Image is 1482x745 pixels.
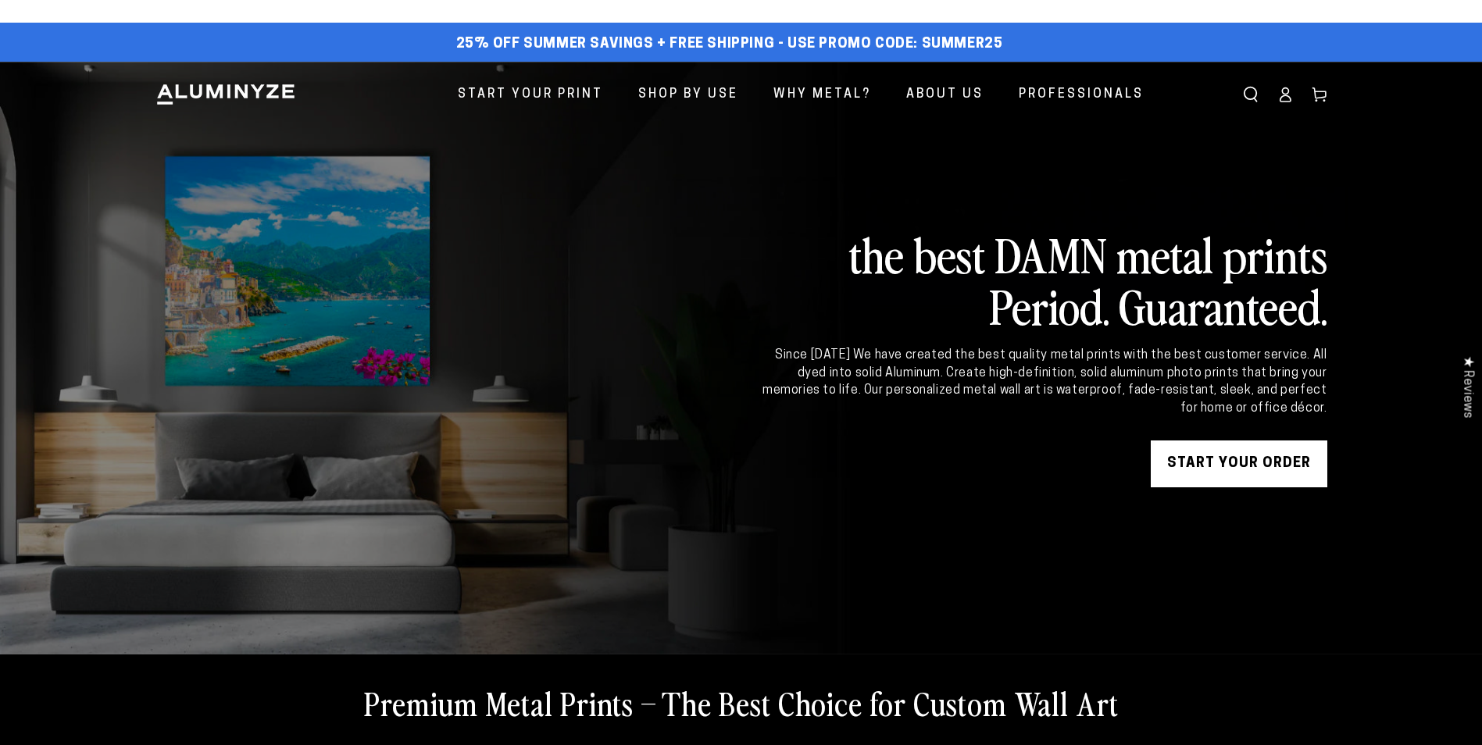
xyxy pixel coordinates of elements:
[364,683,1119,723] h2: Premium Metal Prints – The Best Choice for Custom Wall Art
[627,74,750,116] a: Shop By Use
[1019,84,1144,106] span: Professionals
[773,84,871,106] span: Why Metal?
[760,228,1327,331] h2: the best DAMN metal prints Period. Guaranteed.
[446,74,615,116] a: Start Your Print
[1007,74,1155,116] a: Professionals
[1234,77,1268,112] summary: Search our site
[906,84,984,106] span: About Us
[760,347,1327,417] div: Since [DATE] We have created the best quality metal prints with the best customer service. All dy...
[762,74,883,116] a: Why Metal?
[1452,344,1482,430] div: Click to open Judge.me floating reviews tab
[638,84,738,106] span: Shop By Use
[458,84,603,106] span: Start Your Print
[1151,440,1327,487] a: START YOUR Order
[895,74,995,116] a: About Us
[456,36,1003,53] span: 25% off Summer Savings + Free Shipping - Use Promo Code: SUMMER25
[155,83,296,106] img: Aluminyze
